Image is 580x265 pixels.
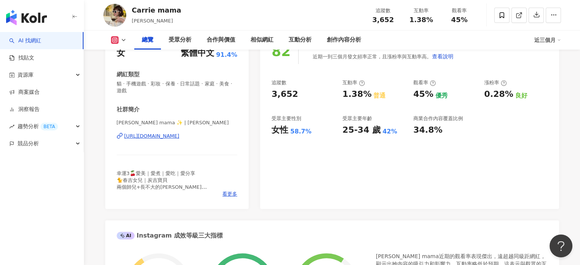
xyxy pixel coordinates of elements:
[207,35,235,45] div: 合作與價值
[272,115,301,122] div: 受眾主要性別
[484,79,507,86] div: 漲粉率
[117,232,135,239] div: AI
[132,18,173,24] span: [PERSON_NAME]
[117,106,140,114] div: 社群簡介
[290,127,312,136] div: 58.7%
[484,88,513,100] div: 0.28%
[251,35,273,45] div: 相似網紅
[272,79,286,86] div: 追蹤數
[342,115,372,122] div: 受眾主要年齡
[413,124,442,136] div: 34.8%
[534,34,561,46] div: 近三個月
[132,5,182,15] div: Carrie mama
[435,92,448,100] div: 優秀
[313,49,454,64] div: 近期一到三個月發文頻率正常，且漲粉率與互動率高。
[413,115,463,122] div: 商業合作內容覆蓋比例
[18,135,39,152] span: 競品分析
[407,7,436,14] div: 互動率
[382,127,397,136] div: 42%
[413,88,434,100] div: 45%
[289,35,312,45] div: 互動分析
[40,123,58,130] div: BETA
[169,35,191,45] div: 受眾分析
[142,35,153,45] div: 總覽
[409,16,433,24] span: 1.38%
[272,124,288,136] div: 女性
[117,80,238,94] span: 貓 · 手機遊戲 · 彩妝 · 保養 · 日常話題 · 家庭 · 美食 · 遊戲
[117,71,140,79] div: 網紅類型
[181,47,214,59] div: 繁體中文
[117,231,223,240] div: Instagram 成效等級三大指標
[117,133,238,140] a: [URL][DOMAIN_NAME]
[451,16,468,24] span: 45%
[124,133,180,140] div: [URL][DOMAIN_NAME]
[9,106,40,113] a: 洞察報告
[18,66,34,84] span: 資源庫
[432,53,453,59] span: 查看說明
[18,118,58,135] span: 趨勢分析
[445,7,474,14] div: 觀看率
[9,124,14,129] span: rise
[432,49,454,64] button: 查看說明
[222,191,237,198] span: 看更多
[6,10,47,25] img: logo
[117,47,125,59] div: 女
[327,35,361,45] div: 創作內容分析
[342,79,365,86] div: 互動率
[342,124,381,136] div: 25-34 歲
[9,37,41,45] a: searchAI 找網紅
[216,51,238,59] span: 91.4%
[373,92,386,100] div: 普通
[515,92,527,100] div: 良好
[117,119,238,126] span: [PERSON_NAME] mama ✨ | [PERSON_NAME]
[369,7,398,14] div: 追蹤數
[549,234,572,257] iframe: Help Scout Beacon - Open
[272,43,291,59] div: 82
[103,4,126,27] img: KOL Avatar
[9,54,34,62] a: 找貼文
[342,88,371,100] div: 1.38%
[117,170,234,197] span: 幸運3🍒愛美｜愛煮｜愛吃｜愛分享 🐈春吉女兒｜炭吉寶貝 兩個帥兒+長不大的[PERSON_NAME] 📧合作聯繫：[EMAIL_ADDRESS][DOMAIN_NAME]
[272,88,298,100] div: 3,652
[413,79,436,86] div: 觀看率
[9,88,40,96] a: 商案媒合
[372,16,394,24] span: 3,652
